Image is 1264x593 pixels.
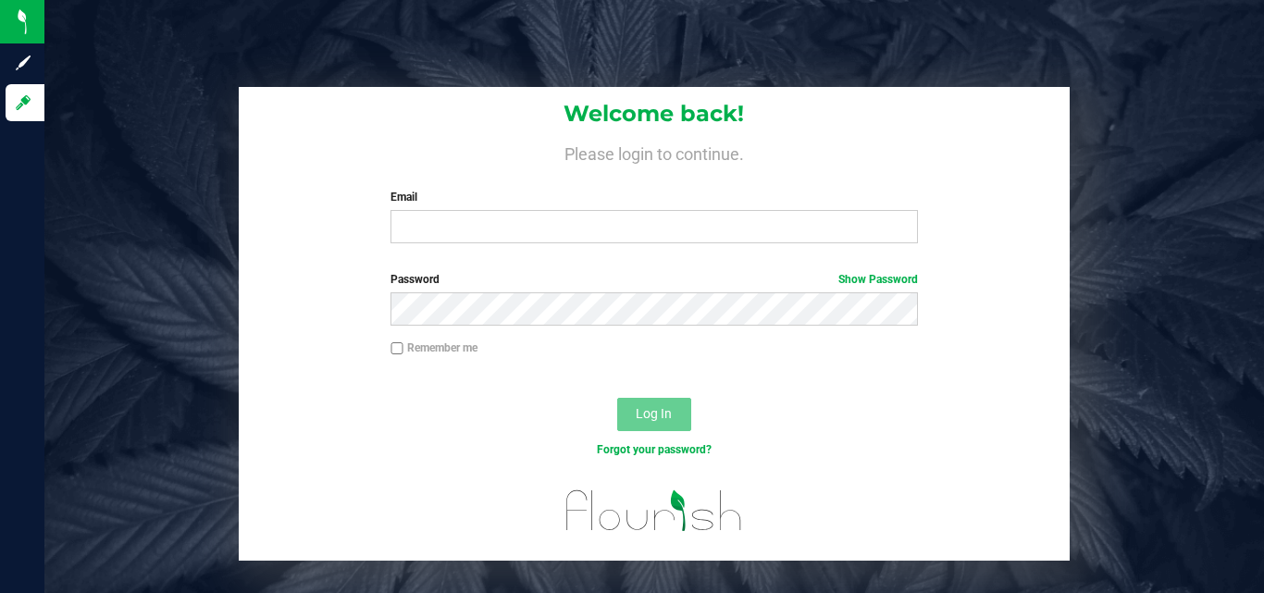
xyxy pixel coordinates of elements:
label: Email [390,189,917,205]
h4: Please login to continue. [239,141,1071,163]
img: flourish_logo.svg [551,477,759,544]
inline-svg: Sign up [14,54,32,72]
inline-svg: Log in [14,93,32,112]
input: Remember me [390,342,403,355]
span: Password [390,273,440,286]
button: Log In [617,398,691,431]
a: Show Password [838,273,918,286]
label: Remember me [390,340,477,356]
a: Forgot your password? [597,443,712,456]
h1: Welcome back! [239,102,1071,126]
span: Log In [636,406,672,421]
